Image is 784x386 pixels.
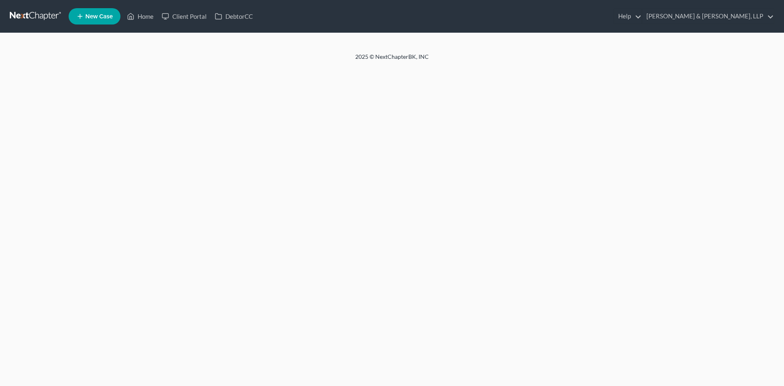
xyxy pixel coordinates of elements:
a: DebtorCC [211,9,257,24]
a: Help [614,9,641,24]
div: 2025 © NextChapterBK, INC [159,53,625,67]
a: Client Portal [158,9,211,24]
a: Home [123,9,158,24]
a: [PERSON_NAME] & [PERSON_NAME], LLP [642,9,774,24]
new-legal-case-button: New Case [69,8,120,25]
